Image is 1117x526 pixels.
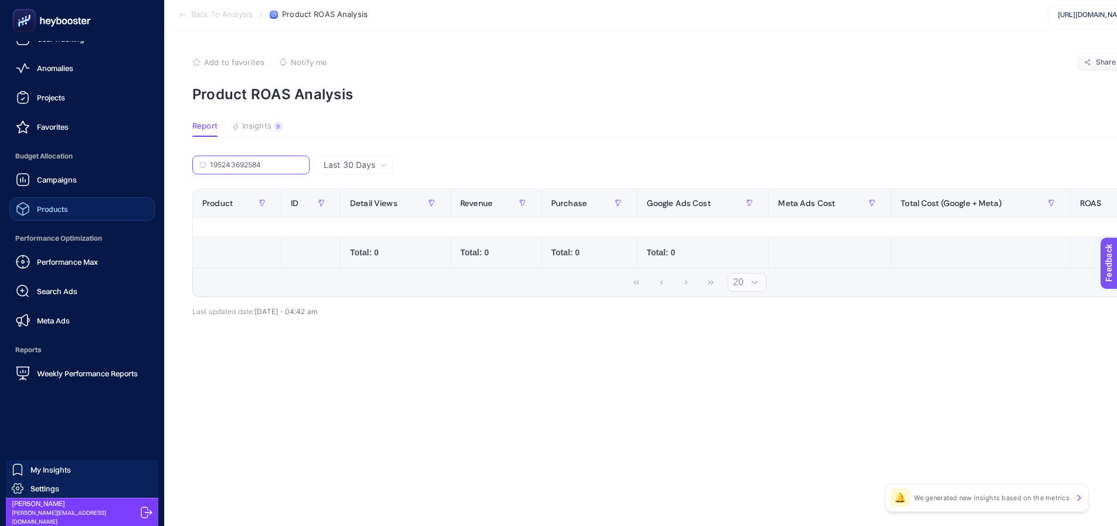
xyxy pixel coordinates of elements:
[260,9,263,19] span: /
[6,460,158,479] a: My Insights
[9,250,155,274] a: Performance Max
[9,115,155,139] a: Favorites
[9,362,155,385] a: Weekly Performance Reports
[192,58,264,67] button: Add to favorites
[350,247,441,258] div: Total: 0
[647,247,759,258] div: Total: 0
[282,10,368,19] span: Product ROAS Analysis
[37,175,77,184] span: Campaigns
[274,122,283,131] div: 9
[37,369,138,378] span: Weekly Performance Reports
[12,499,136,508] span: [PERSON_NAME]
[9,86,155,109] a: Projects
[37,316,70,325] span: Meta Ads
[291,58,327,67] span: Notify me
[9,338,155,362] span: Reports
[551,247,627,258] div: Total: 0
[291,198,298,208] span: ID
[460,247,532,258] div: Total: 0
[460,198,493,208] span: Revenue
[191,10,253,19] span: Back To Analysis
[901,198,1001,208] span: Total Cost (Google + Meta)
[9,227,155,250] span: Performance Optimization
[204,58,264,67] span: Add to favorites
[9,197,155,221] a: Products
[37,122,69,131] span: Favorites
[12,508,136,526] span: [PERSON_NAME][EMAIL_ADDRESS][DOMAIN_NAME]
[551,198,587,208] span: Purchase
[9,279,155,303] a: Search Ads
[30,465,71,474] span: My Insights
[7,4,45,13] span: Feedback
[1096,58,1116,67] span: Share
[37,257,98,267] span: Performance Max
[647,198,711,208] span: Google Ads Cost
[30,484,59,493] span: Settings
[1080,198,1102,208] span: ROAS
[350,198,398,208] span: Detail Views
[6,479,158,498] a: Settings
[202,198,233,208] span: Product
[9,144,155,168] span: Budget Allocation
[192,307,254,316] span: Last updated date:
[324,159,375,171] span: Last 30 Days
[37,93,65,102] span: Projects
[279,58,327,67] button: Notify me
[9,168,155,191] a: Campaigns
[210,161,303,170] input: Search
[778,198,835,208] span: Meta Ads Cost
[9,56,155,80] a: Anomalies
[37,286,77,296] span: Search Ads
[37,63,73,73] span: Anomalies
[9,309,155,332] a: Meta Ads
[254,307,317,316] span: [DATE]・04:42 am
[242,122,271,131] span: Insights
[37,204,68,214] span: Products
[192,122,218,131] span: Report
